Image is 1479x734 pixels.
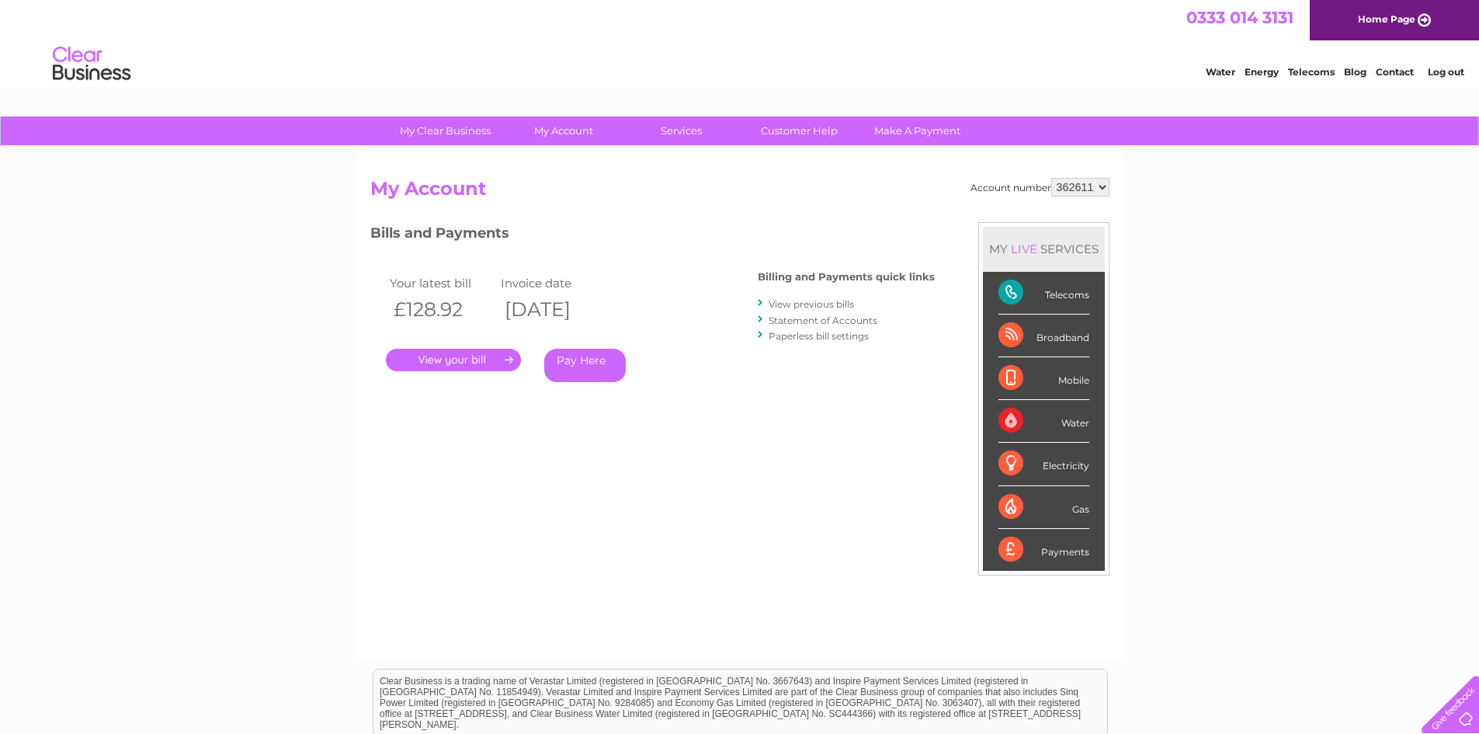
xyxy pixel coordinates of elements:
[998,272,1089,315] div: Telecoms
[998,315,1089,357] div: Broadband
[497,294,609,325] th: [DATE]
[544,349,626,382] a: Pay Here
[386,349,521,371] a: .
[52,40,131,88] img: logo.png
[1344,66,1366,78] a: Blog
[998,486,1089,529] div: Gas
[499,117,627,145] a: My Account
[381,117,509,145] a: My Clear Business
[998,357,1089,400] div: Mobile
[998,400,1089,443] div: Water
[735,117,863,145] a: Customer Help
[497,273,609,294] td: Invoice date
[758,271,935,283] h4: Billing and Payments quick links
[769,315,877,326] a: Statement of Accounts
[370,178,1109,207] h2: My Account
[853,117,981,145] a: Make A Payment
[998,443,1089,485] div: Electricity
[617,117,745,145] a: Services
[970,178,1109,197] div: Account number
[386,294,498,325] th: £128.92
[769,298,854,310] a: View previous bills
[1008,242,1040,256] div: LIVE
[1428,66,1464,78] a: Log out
[769,330,869,342] a: Paperless bill settings
[998,529,1089,571] div: Payments
[1288,66,1335,78] a: Telecoms
[373,9,1107,75] div: Clear Business is a trading name of Verastar Limited (registered in [GEOGRAPHIC_DATA] No. 3667643...
[370,222,935,249] h3: Bills and Payments
[1376,66,1414,78] a: Contact
[983,227,1105,271] div: MY SERVICES
[1206,66,1235,78] a: Water
[1245,66,1279,78] a: Energy
[1186,8,1293,27] a: 0333 014 3131
[386,273,498,294] td: Your latest bill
